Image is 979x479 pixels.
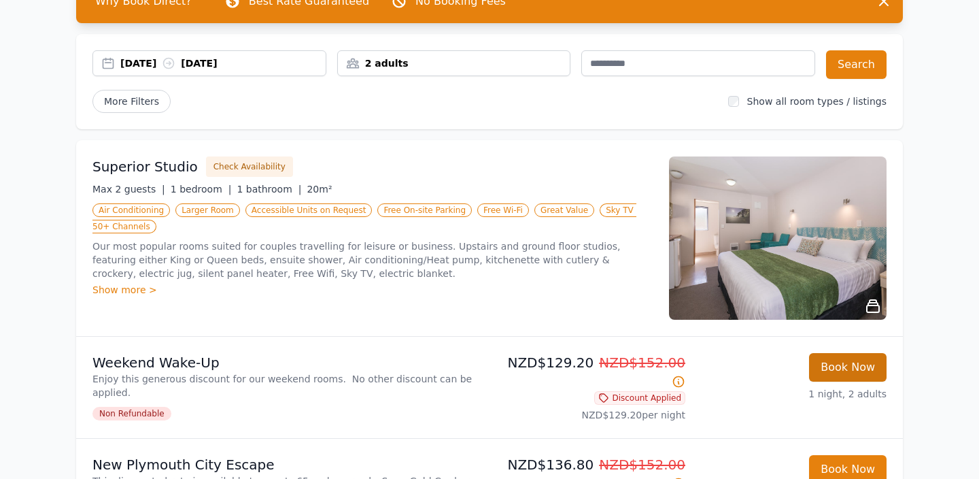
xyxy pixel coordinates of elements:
p: 1 night, 2 adults [696,387,887,401]
div: [DATE] [DATE] [120,56,326,70]
span: Larger Room [175,203,240,217]
span: Great Value [534,203,594,217]
span: Free Wi-Fi [477,203,529,217]
span: More Filters [92,90,171,113]
span: 20m² [307,184,332,195]
span: Accessible Units on Request [245,203,373,217]
button: Check Availability [206,156,293,177]
span: Discount Applied [594,391,685,405]
span: Free On-site Parking [377,203,472,217]
label: Show all room types / listings [747,96,887,107]
p: Our most popular rooms suited for couples travelling for leisure or business. Upstairs and ground... [92,239,653,280]
span: Non Refundable [92,407,171,420]
button: Search [826,50,887,79]
span: 1 bathroom | [237,184,301,195]
p: Enjoy this generous discount for our weekend rooms. No other discount can be applied. [92,372,484,399]
span: 1 bedroom | [171,184,232,195]
span: NZD$152.00 [599,457,685,473]
h3: Superior Studio [92,157,198,176]
button: Book Now [809,353,887,382]
p: New Plymouth City Escape [92,455,484,474]
p: NZD$129.20 [495,353,685,391]
span: Max 2 guests | [92,184,165,195]
span: NZD$152.00 [599,354,685,371]
p: Weekend Wake-Up [92,353,484,372]
span: Air Conditioning [92,203,170,217]
div: 2 adults [338,56,570,70]
div: Show more > [92,283,653,297]
p: NZD$129.20 per night [495,408,685,422]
